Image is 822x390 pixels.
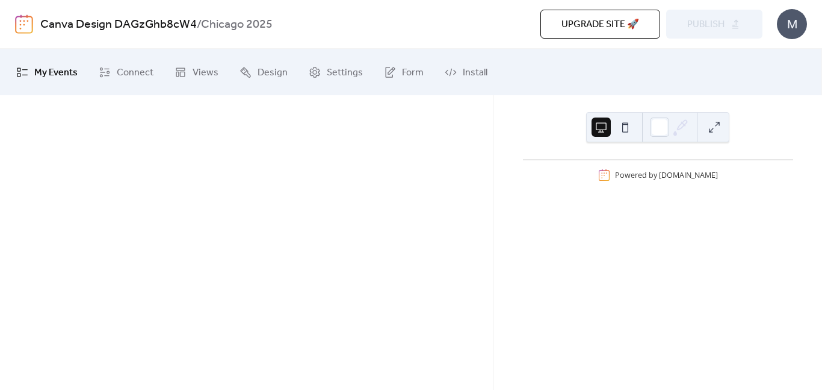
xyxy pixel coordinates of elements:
span: Views [193,63,218,82]
a: Settings [300,54,372,90]
span: My Events [34,63,78,82]
a: [DOMAIN_NAME] [659,170,718,180]
a: Canva Design DAGzGhb8cW4 [40,13,197,36]
img: logo [15,14,33,34]
b: Chicago 2025 [201,13,273,36]
a: Connect [90,54,162,90]
a: My Events [7,54,87,90]
span: Form [402,63,424,82]
span: Install [463,63,487,82]
span: Upgrade site 🚀 [561,17,639,32]
button: Upgrade site 🚀 [540,10,660,39]
a: Views [165,54,227,90]
b: / [197,13,201,36]
div: Powered by [615,170,718,180]
a: Form [375,54,433,90]
a: Install [436,54,496,90]
span: Design [258,63,288,82]
div: M [777,9,807,39]
span: Settings [327,63,363,82]
span: Connect [117,63,153,82]
a: Design [230,54,297,90]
